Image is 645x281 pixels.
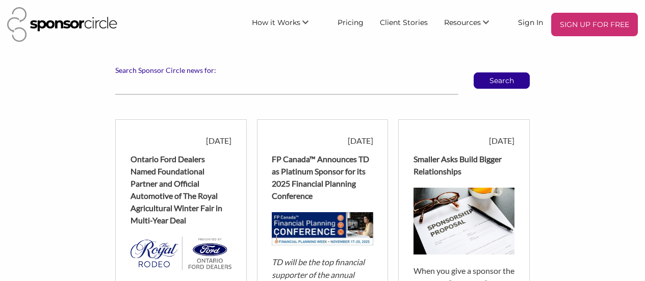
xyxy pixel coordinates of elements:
[272,135,373,147] div: [DATE]
[474,73,529,88] p: Search
[252,18,300,27] span: How it Works
[414,153,514,177] div: Smaller Asks Build Bigger Relationships
[474,72,530,89] button: Search
[372,13,436,31] a: Client Stories
[510,13,551,31] a: Sign In
[272,153,373,202] div: FP Canada™ Announces TD as Platinum Sponsor for its 2025 Financial Planning Conference
[131,135,231,147] div: [DATE]
[414,188,514,254] img: z1aqxqrqzcld7a7hzlxh.jpg
[414,135,514,147] div: [DATE]
[7,7,117,42] img: Sponsor Circle Logo
[131,237,231,271] img: cak50bhpra5uaflyweul.png
[131,153,231,226] div: Ontario Ford Dealers Named Foundational Partner and Official Automotive of The Royal Agricultural...
[555,17,634,32] p: SIGN UP FOR FREE
[244,13,329,36] li: How it Works
[329,13,372,31] a: Pricing
[115,66,530,75] label: Search Sponsor Circle news for:
[272,212,373,246] img: FP_Canada_FP_Canada__Announces_TD_as_Platinum_Sponsor_for_its_20.jpg
[436,13,510,36] li: Resources
[444,18,481,27] span: Resources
